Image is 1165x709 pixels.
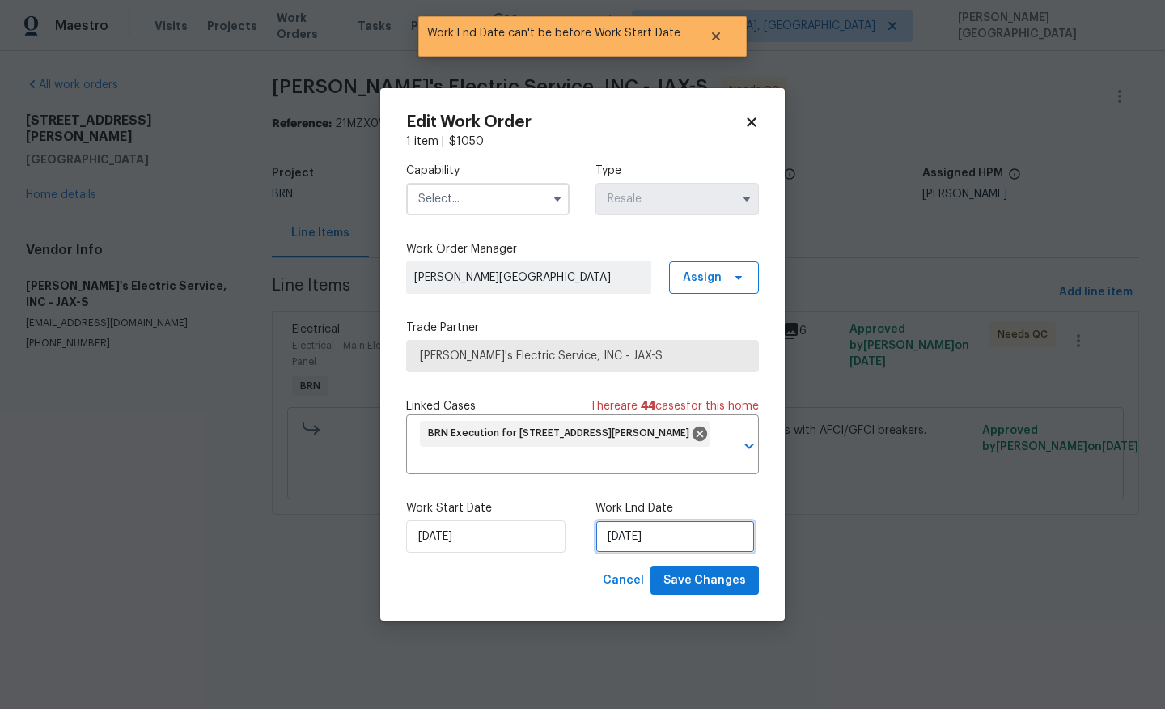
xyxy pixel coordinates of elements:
[738,435,760,457] button: Open
[595,500,759,516] label: Work End Date
[406,241,759,257] label: Work Order Manager
[641,401,655,412] span: 44
[406,134,759,150] div: 1 item |
[420,421,710,447] div: BRN Execution for [STREET_ADDRESS][PERSON_NAME]
[428,427,696,440] span: BRN Execution for [STREET_ADDRESS][PERSON_NAME]
[449,136,484,147] span: $ 1050
[603,571,644,591] span: Cancel
[689,20,743,53] button: Close
[548,189,567,209] button: Show options
[595,520,755,553] input: M/D/YYYY
[406,163,570,179] label: Capability
[595,183,759,215] input: Select...
[595,163,759,179] label: Type
[590,398,759,414] span: There are case s for this home
[406,114,744,130] h2: Edit Work Order
[414,270,643,286] span: [PERSON_NAME][GEOGRAPHIC_DATA]
[406,183,570,215] input: Select...
[418,16,689,50] span: Work End Date can't be before Work Start Date
[406,520,566,553] input: M/D/YYYY
[406,398,476,414] span: Linked Cases
[737,189,756,209] button: Show options
[663,571,746,591] span: Save Changes
[683,270,722,286] span: Assign
[420,348,745,364] span: [PERSON_NAME]'s Electric Service, INC - JAX-S
[406,320,759,336] label: Trade Partner
[650,566,759,596] button: Save Changes
[596,566,650,596] button: Cancel
[406,500,570,516] label: Work Start Date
